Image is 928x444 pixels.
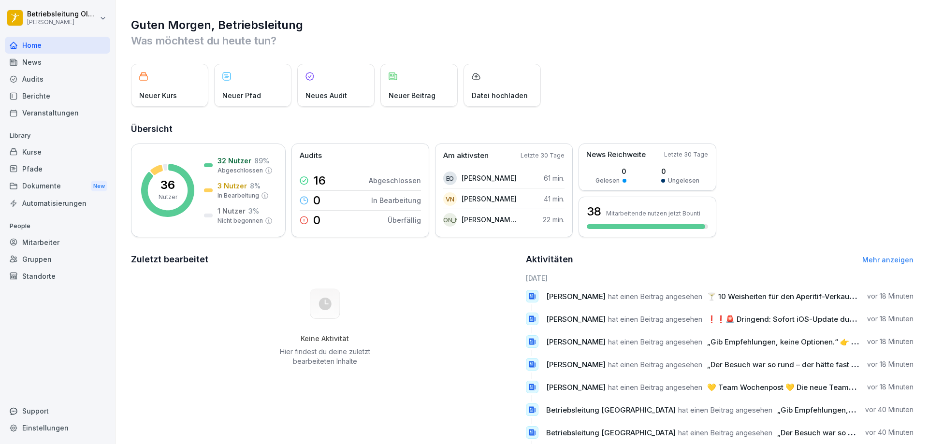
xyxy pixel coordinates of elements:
[5,402,110,419] div: Support
[678,428,772,437] span: hat einen Beitrag angesehen
[5,128,110,143] p: Library
[217,206,246,216] p: 1 Nutzer
[5,218,110,234] p: People
[131,253,519,266] h2: Zuletzt bearbeitet
[544,194,565,204] p: 41 min.
[5,71,110,87] a: Audits
[462,194,517,204] p: [PERSON_NAME]
[217,181,247,191] p: 3 Nutzer
[5,37,110,54] a: Home
[595,176,620,185] p: Gelesen
[389,90,435,100] p: Neuer Beitrag
[546,360,606,369] span: [PERSON_NAME]
[595,166,626,176] p: 0
[867,291,913,301] p: vor 18 Minuten
[250,181,261,191] p: 8 %
[5,251,110,268] a: Gruppen
[587,203,601,220] h3: 38
[443,150,489,161] p: Am aktivsten
[546,315,606,324] span: [PERSON_NAME]
[300,150,322,161] p: Audits
[664,150,708,159] p: Letzte 30 Tage
[27,19,98,26] p: [PERSON_NAME]
[867,314,913,324] p: vor 18 Minuten
[546,428,676,437] span: Betriebsleitung [GEOGRAPHIC_DATA]
[131,33,913,48] p: Was möchtest du heute tun?
[707,383,914,392] span: 💛 Team Wochenpost 💛 Die neue Teamwochenpost ist da!
[661,166,699,176] p: 0
[159,193,177,201] p: Nutzer
[131,17,913,33] h1: Guten Morgen, Betriebsleitung
[865,428,913,437] p: vor 40 Minuten
[388,215,421,225] p: Überfällig
[313,215,320,226] p: 0
[443,192,457,206] div: VN
[248,206,259,216] p: 3 %
[608,337,702,346] span: hat einen Beitrag angesehen
[5,195,110,212] div: Automatisierungen
[546,383,606,392] span: [PERSON_NAME]
[313,175,326,186] p: 16
[5,419,110,436] a: Einstellungen
[217,166,263,175] p: Abgeschlossen
[5,268,110,285] a: Standorte
[305,90,347,100] p: Neues Audit
[131,122,913,136] h2: Übersicht
[526,273,914,283] h6: [DATE]
[5,160,110,177] a: Pfade
[462,173,517,183] p: [PERSON_NAME]
[222,90,261,100] p: Neuer Pfad
[5,143,110,160] a: Kurse
[608,383,702,392] span: hat einen Beitrag angesehen
[546,292,606,301] span: [PERSON_NAME]
[543,215,565,225] p: 22 min.
[862,256,913,264] a: Mehr anzeigen
[678,405,772,415] span: hat einen Beitrag angesehen
[608,292,702,301] span: hat einen Beitrag angesehen
[606,210,700,217] p: Mitarbeitende nutzen jetzt Bounti
[668,176,699,185] p: Ungelesen
[865,405,913,415] p: vor 40 Minuten
[160,179,175,191] p: 36
[5,234,110,251] a: Mitarbeiter
[276,347,374,366] p: Hier findest du deine zuletzt bearbeiteten Inhalte
[544,173,565,183] p: 61 min.
[608,315,702,324] span: hat einen Beitrag angesehen
[276,334,374,343] h5: Keine Aktivität
[217,216,263,225] p: Nicht begonnen
[313,195,320,206] p: 0
[91,181,107,192] div: New
[5,87,110,104] a: Berichte
[546,337,606,346] span: [PERSON_NAME]
[139,90,177,100] p: Neuer Kurs
[443,213,457,227] div: [PERSON_NAME]
[254,156,269,166] p: 89 %
[546,405,676,415] span: Betriebsleitung [GEOGRAPHIC_DATA]
[521,151,565,160] p: Letzte 30 Tage
[867,337,913,346] p: vor 18 Minuten
[443,172,457,185] div: EO
[5,177,110,195] a: DokumenteNew
[462,215,517,225] p: [PERSON_NAME] da [PERSON_NAME]
[5,177,110,195] div: Dokumente
[217,156,251,166] p: 32 Nutzer
[5,104,110,121] a: Veranstaltungen
[526,253,573,266] h2: Aktivitäten
[867,359,913,369] p: vor 18 Minuten
[217,191,259,200] p: In Bearbeitung
[608,360,702,369] span: hat einen Beitrag angesehen
[867,382,913,392] p: vor 18 Minuten
[5,54,110,71] a: News
[371,195,421,205] p: In Bearbeitung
